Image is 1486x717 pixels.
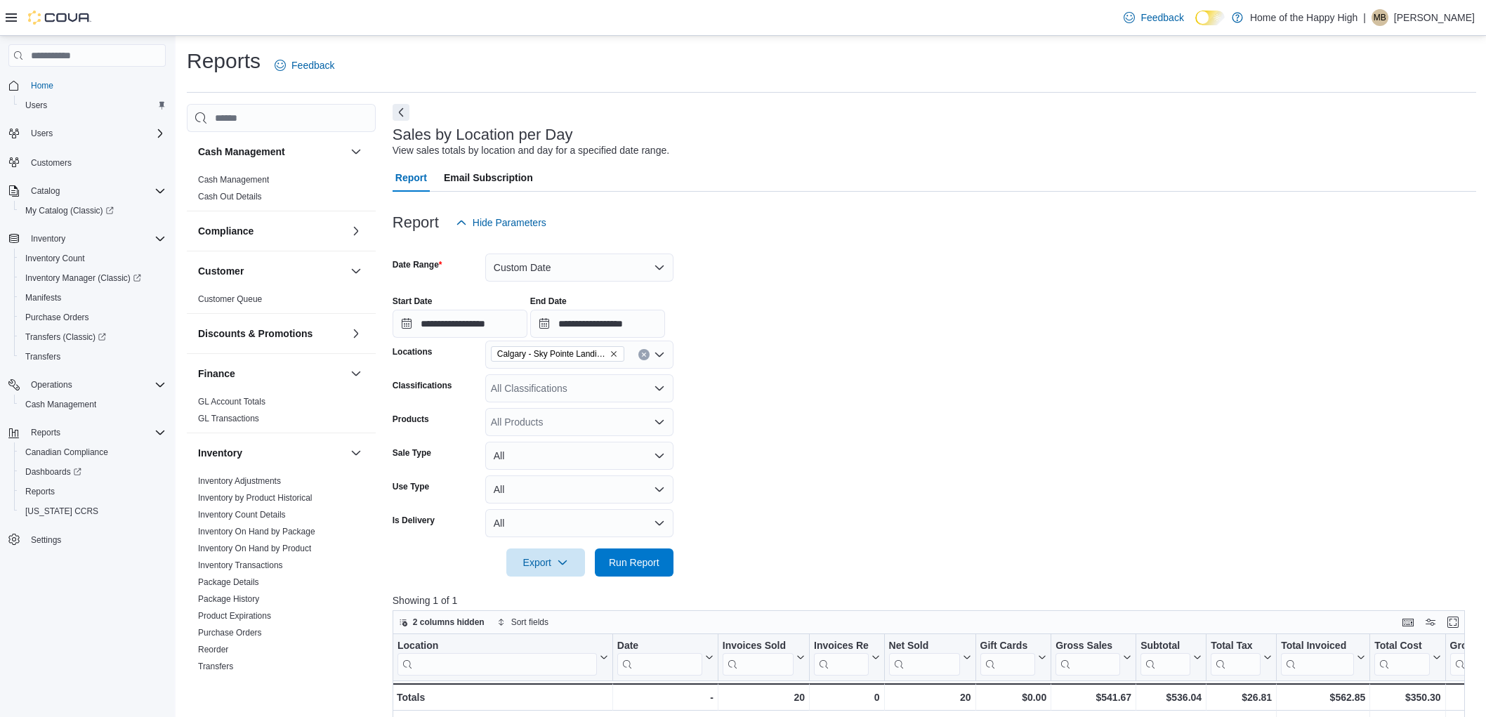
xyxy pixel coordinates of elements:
[397,640,597,676] div: Location
[485,509,673,537] button: All
[198,577,259,587] a: Package Details
[485,442,673,470] button: All
[506,548,585,577] button: Export
[198,644,228,655] span: Reorder
[14,201,171,221] a: My Catalog (Classic)
[198,510,286,520] a: Inventory Count Details
[814,640,868,676] div: Invoices Ref
[198,192,262,202] a: Cash Out Details
[888,689,971,706] div: 20
[198,327,313,341] h3: Discounts & Promotions
[198,594,259,604] a: Package History
[3,229,171,249] button: Inventory
[1195,25,1196,26] span: Dark Mode
[20,270,166,287] span: Inventory Manager (Classic)
[25,100,47,111] span: Users
[3,375,171,395] button: Operations
[723,640,805,676] button: Invoices Sold
[20,250,166,267] span: Inventory Count
[393,447,431,459] label: Sale Type
[20,270,147,287] a: Inventory Manager (Classic)
[198,264,345,278] button: Customer
[20,463,87,480] a: Dashboards
[25,272,141,284] span: Inventory Manager (Classic)
[888,640,959,676] div: Net Sold
[25,399,96,410] span: Cash Management
[497,347,607,361] span: Calgary - Sky Pointe Landing - Fire & Flower
[25,312,89,323] span: Purchase Orders
[198,174,269,185] span: Cash Management
[397,689,608,706] div: Totals
[1374,640,1429,676] div: Total Cost
[25,532,67,548] a: Settings
[617,640,702,653] div: Date
[444,164,533,192] span: Email Subscription
[20,444,114,461] a: Canadian Compliance
[20,463,166,480] span: Dashboards
[25,183,65,199] button: Catalog
[1281,640,1354,676] div: Total Invoiced
[617,640,702,676] div: Date
[485,475,673,504] button: All
[14,462,171,482] a: Dashboards
[187,393,376,433] div: Finance
[3,423,171,442] button: Reports
[25,154,77,171] a: Customers
[198,543,311,554] span: Inventory On Hand by Product
[1211,640,1272,676] button: Total Tax
[397,640,597,653] div: Location
[20,348,166,365] span: Transfers
[20,309,166,326] span: Purchase Orders
[1118,4,1189,32] a: Feedback
[198,224,254,238] h3: Compliance
[617,640,714,676] button: Date
[1140,11,1183,25] span: Feedback
[1140,640,1190,676] div: Subtotal
[198,593,259,605] span: Package History
[20,289,67,306] a: Manifests
[492,614,554,631] button: Sort fields
[1056,689,1131,706] div: $541.67
[393,126,573,143] h3: Sales by Location per Day
[198,294,262,305] span: Customer Queue
[723,640,794,676] div: Invoices Sold
[393,296,433,307] label: Start Date
[25,424,166,441] span: Reports
[198,264,244,278] h3: Customer
[20,97,166,114] span: Users
[1394,9,1475,26] p: [PERSON_NAME]
[723,689,805,706] div: 20
[395,164,427,192] span: Report
[198,294,262,304] a: Customer Queue
[198,610,271,621] span: Product Expirations
[198,175,269,185] a: Cash Management
[20,329,112,346] a: Transfers (Classic)
[654,383,665,394] button: Open list of options
[814,640,868,653] div: Invoices Ref
[25,351,60,362] span: Transfers
[814,689,879,706] div: 0
[3,529,171,550] button: Settings
[198,145,285,159] h3: Cash Management
[1445,614,1461,631] button: Enter fullscreen
[14,482,171,501] button: Reports
[198,367,345,381] button: Finance
[14,268,171,288] a: Inventory Manager (Classic)
[187,291,376,313] div: Customer
[1250,9,1357,26] p: Home of the Happy High
[198,560,283,571] span: Inventory Transactions
[25,125,166,142] span: Users
[1211,640,1261,676] div: Total Tax
[291,58,334,72] span: Feedback
[393,593,1476,607] p: Showing 1 of 1
[3,75,171,96] button: Home
[1211,689,1272,706] div: $26.81
[888,640,971,676] button: Net Sold
[8,70,166,586] nav: Complex example
[393,310,527,338] input: Press the down key to open a popover containing a calendar.
[14,96,171,115] button: Users
[198,396,265,407] span: GL Account Totals
[397,640,608,676] button: Location
[610,350,618,358] button: Remove Calgary - Sky Pointe Landing - Fire & Flower from selection in this group
[25,447,108,458] span: Canadian Compliance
